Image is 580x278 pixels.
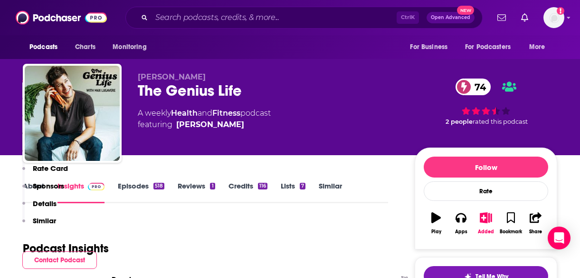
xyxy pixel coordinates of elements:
button: Similar [22,216,56,234]
p: Sponsors [33,181,64,190]
a: Credits116 [228,181,267,203]
span: featuring [138,119,271,130]
div: Play [431,229,441,235]
img: User Profile [543,7,564,28]
button: open menu [523,38,557,56]
span: Podcasts [29,40,57,54]
a: Health [171,109,198,118]
button: Bookmark [498,206,523,240]
button: Share [523,206,548,240]
a: Lists7 [281,181,305,203]
button: Apps [448,206,473,240]
button: open menu [106,38,159,56]
span: Charts [75,40,95,54]
a: Episodes518 [118,181,164,203]
button: Sponsors [22,181,64,199]
span: Logged in as megcassidy [543,7,564,28]
svg: Add a profile image [557,7,564,15]
button: open menu [459,38,524,56]
span: For Podcasters [465,40,511,54]
img: Podchaser - Follow, Share and Rate Podcasts [16,9,107,27]
span: 74 [465,79,491,95]
a: Similar [319,181,342,203]
span: 2 people [446,118,473,125]
div: Apps [455,229,467,235]
div: 1 [210,183,215,189]
div: Open Intercom Messenger [548,227,570,249]
button: Play [424,206,448,240]
div: A weekly podcast [138,108,271,130]
span: and [198,109,212,118]
span: Open Advanced [431,15,470,20]
span: rated this podcast [473,118,528,125]
div: Bookmark [500,229,522,235]
button: Added [474,206,498,240]
div: Share [529,229,542,235]
button: open menu [23,38,70,56]
button: Follow [424,157,548,178]
button: Show profile menu [543,7,564,28]
div: 116 [258,183,267,189]
a: Show notifications dropdown [494,10,510,26]
img: The Genius Life [25,66,120,161]
span: Ctrl K [397,11,419,24]
p: Similar [33,216,56,225]
div: 74 2 peoplerated this podcast [415,72,557,131]
div: 518 [153,183,164,189]
div: Added [478,229,494,235]
p: Details [33,199,57,208]
span: More [529,40,545,54]
span: For Business [410,40,447,54]
input: Search podcasts, credits, & more... [152,10,397,25]
button: Details [22,199,57,217]
button: Contact Podcast [22,251,97,269]
div: 7 [300,183,305,189]
a: Show notifications dropdown [517,10,532,26]
a: 74 [456,79,491,95]
a: Fitness [212,109,240,118]
div: Search podcasts, credits, & more... [125,7,483,29]
span: Monitoring [113,40,146,54]
a: Reviews1 [178,181,215,203]
span: New [457,6,474,15]
button: Open AdvancedNew [427,12,475,23]
a: Max Lugavere [176,119,244,130]
a: Charts [69,38,101,56]
span: [PERSON_NAME] [138,72,206,81]
button: open menu [403,38,459,56]
div: Rate [424,181,548,201]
